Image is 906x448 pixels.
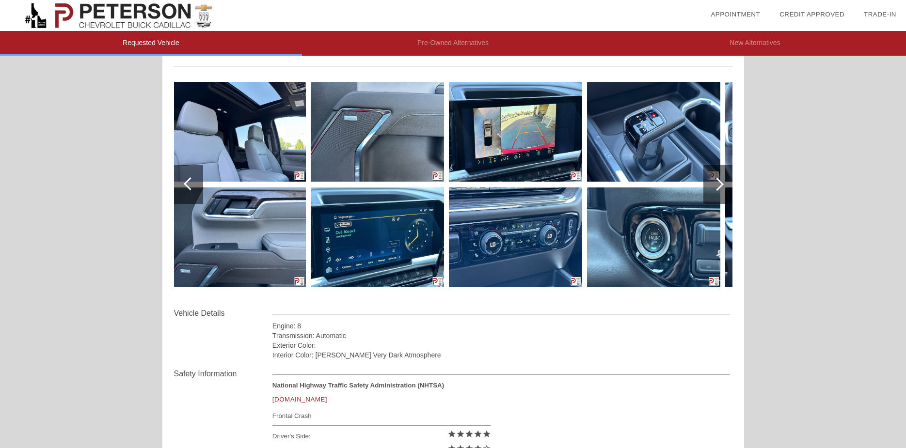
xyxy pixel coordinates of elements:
div: Driver's Side: [272,429,491,444]
i: star [456,430,465,438]
img: a2854d921b009cfb81affcbfab59b9a0x.jpg [173,82,306,182]
i: star [465,430,474,438]
div: Interior Color: [PERSON_NAME] Very Dark Atmosphere [272,350,731,360]
i: star [474,430,482,438]
div: Vehicle Details [174,308,272,319]
a: [DOMAIN_NAME] [272,396,327,403]
img: 4987f9b98a2374b9392e19670bf70a17x.jpg [311,187,444,287]
li: Pre-Owned Alternatives [302,31,604,56]
i: star [482,430,491,438]
a: Appointment [711,11,760,18]
img: ff4635d872af7996c72576589ac4f338x.jpg [587,187,720,287]
div: Exterior Color: [272,340,731,350]
strong: National Highway Traffic Safety Administration (NHTSA) [272,382,444,389]
div: Transmission: Automatic [272,331,731,340]
img: 11a5901a57927f765ea66fe8a1ae5deex.jpg [449,187,582,287]
img: ea393c91e2d934d03d0641ffea0cae62x.jpg [449,82,582,182]
i: star [447,430,456,438]
a: Trade-In [864,11,896,18]
img: 2c8bfe2d1d9ebcaf52c22ce1264799cfx.jpg [725,82,858,182]
a: Credit Approved [779,11,844,18]
img: 46d4ade68c5ef1189d7431c2bf0e79c9x.jpg [173,187,306,287]
div: Frontal Crash [272,410,491,422]
img: 1f2284fa6dcd4c3d1bc2927a3a201cdbx.jpg [725,187,858,287]
li: New Alternatives [604,31,906,56]
img: 5192247afdb98de6e558fd854b8ba4e7x.jpg [311,82,444,182]
div: Safety Information [174,368,272,380]
div: Engine: 8 [272,321,731,331]
img: e36f8ba9d164c0dc973673b996ed6de2x.jpg [587,82,720,182]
